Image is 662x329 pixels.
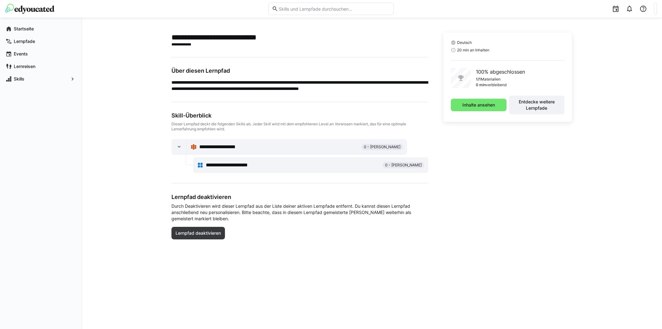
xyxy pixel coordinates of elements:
p: 1/1 [476,77,481,82]
span: Lernpfad deaktivieren [175,230,222,236]
button: Entdecke weitere Lernpfade [509,96,564,114]
h3: Lernpfad deaktivieren [171,193,428,201]
button: Lernpfad deaktivieren [171,227,225,239]
span: Inhalte ansehen [461,102,496,108]
span: 0 - [PERSON_NAME] [364,144,400,149]
h3: Über diesen Lernpfad [171,67,428,74]
p: verbleibend [486,82,507,87]
p: 100% abgeschlossen [476,68,525,76]
span: Durch Deaktivieren wird dieser Lernpfad aus der Liste deiner aktiven Lernpfade entfernt. Du kanns... [171,203,428,222]
input: Skills und Lernpfade durchsuchen… [278,6,390,12]
button: Inhalte ansehen [451,99,506,111]
span: Entdecke weitere Lernpfade [512,99,561,111]
span: Deutsch [457,40,472,45]
div: Skill-Überblick [171,112,428,119]
p: 0 min [476,82,486,87]
span: 20 min an Inhalten [457,48,489,53]
span: 0 - [PERSON_NAME] [385,163,422,168]
div: Dieser Lernpfad deckt die folgenden Skills ab. Jeder Skill wird mit dem empfohlenen Level an Vorw... [171,122,428,132]
p: Materialien [481,77,501,82]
